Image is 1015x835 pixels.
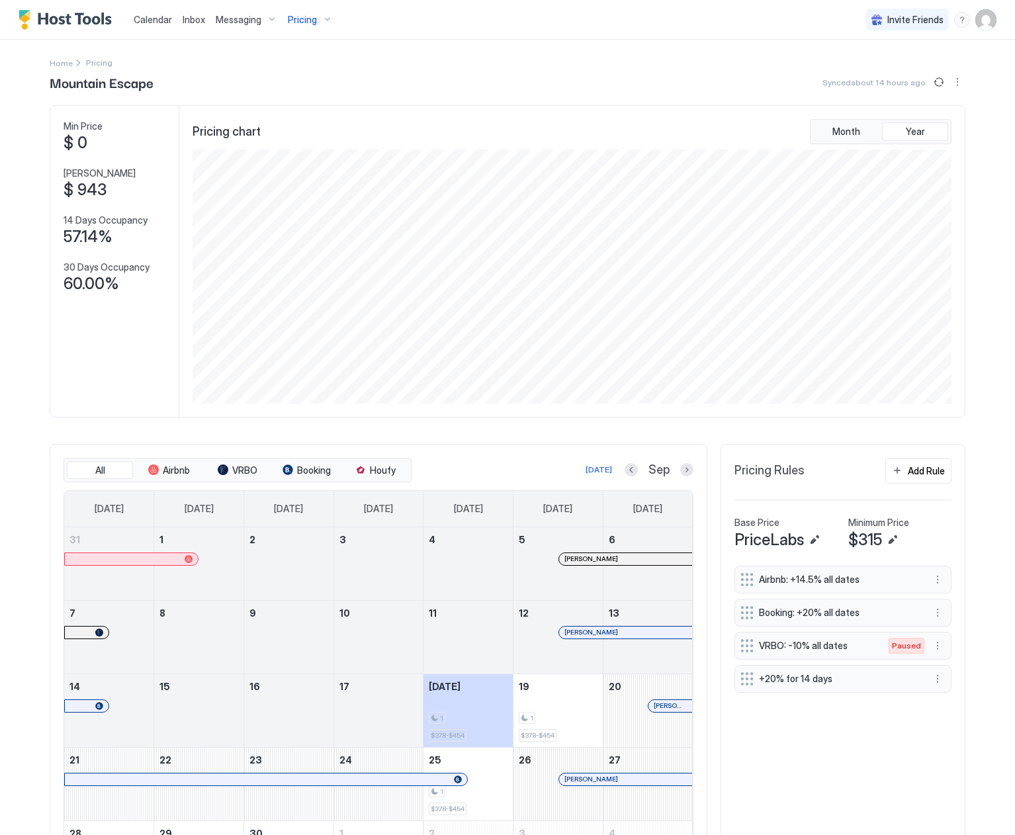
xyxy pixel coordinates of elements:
[339,534,346,545] span: 3
[64,674,154,699] a: September 14, 2025
[249,754,262,766] span: 23
[244,748,333,772] a: September 23, 2025
[64,527,154,552] a: August 31, 2025
[154,527,244,601] td: September 1, 2025
[603,748,693,772] a: September 27, 2025
[334,674,423,699] a: September 17, 2025
[908,464,945,478] div: Add Rule
[564,775,687,783] div: [PERSON_NAME]
[249,681,260,692] span: 16
[64,601,154,625] a: September 7, 2025
[513,748,603,772] a: September 26, 2025
[243,600,333,674] td: September 9, 2025
[930,638,946,654] div: menu
[339,681,349,692] span: 17
[64,458,412,483] div: tab-group
[95,464,105,476] span: All
[50,72,154,92] span: Mountain Escape
[154,747,244,820] td: September 22, 2025
[949,74,965,90] button: More options
[370,464,396,476] span: Houfy
[759,574,916,586] span: Airbnb: +14.5% all dates
[244,527,333,552] a: September 2, 2025
[297,464,331,476] span: Booking
[734,530,804,550] span: PriceLabs
[288,14,317,26] span: Pricing
[159,534,163,545] span: 1
[64,120,103,132] span: Min Price
[440,714,443,723] span: 1
[64,133,87,153] span: $ 0
[81,491,137,527] a: Sunday
[530,491,586,527] a: Friday
[50,56,73,69] a: Home
[64,227,112,247] span: 57.14%
[333,527,423,601] td: September 3, 2025
[154,527,243,552] a: September 1, 2025
[625,463,638,476] button: Previous month
[633,503,662,515] span: [DATE]
[440,787,443,796] span: 1
[609,681,621,692] span: 20
[364,503,393,515] span: [DATE]
[423,527,513,601] td: September 4, 2025
[154,674,244,747] td: September 15, 2025
[243,527,333,601] td: September 2, 2025
[423,527,513,552] a: September 4, 2025
[69,681,80,692] span: 14
[339,607,350,619] span: 10
[204,461,271,480] button: VRBO
[564,775,618,783] span: [PERSON_NAME]
[513,747,603,820] td: September 26, 2025
[273,461,339,480] button: Booking
[261,491,316,527] a: Tuesday
[342,461,408,480] button: Houfy
[564,554,687,563] div: [PERSON_NAME]
[249,607,256,619] span: 9
[586,464,612,476] div: [DATE]
[243,674,333,747] td: September 16, 2025
[431,805,464,813] span: $378-$454
[513,527,603,601] td: September 5, 2025
[734,463,805,478] span: Pricing Rules
[603,600,693,674] td: September 13, 2025
[244,601,333,625] a: September 9, 2025
[564,628,618,637] span: [PERSON_NAME]
[584,462,614,478] button: [DATE]
[609,607,619,619] span: 13
[333,600,423,674] td: September 10, 2025
[930,605,946,621] div: menu
[429,607,437,619] span: 11
[423,748,513,772] a: September 25, 2025
[95,503,124,515] span: [DATE]
[603,674,693,699] a: September 20, 2025
[216,14,261,26] span: Messaging
[603,601,693,625] a: September 13, 2025
[334,748,423,772] a: September 24, 2025
[183,14,205,25] span: Inbox
[564,628,687,637] div: [PERSON_NAME]
[154,601,243,625] a: September 8, 2025
[64,674,154,747] td: September 14, 2025
[154,748,243,772] a: September 22, 2025
[931,74,947,90] button: Sync prices
[930,572,946,588] button: More options
[609,534,615,545] span: 6
[975,9,996,30] div: User profile
[887,14,944,26] span: Invite Friends
[171,491,227,527] a: Monday
[441,491,496,527] a: Thursday
[64,214,148,226] span: 14 Days Occupancy
[274,503,303,515] span: [DATE]
[822,77,926,87] span: Synced about 14 hours ago
[513,674,603,747] td: September 19, 2025
[519,534,525,545] span: 5
[19,10,118,30] a: Host Tools Logo
[513,600,603,674] td: September 12, 2025
[603,527,693,552] a: September 6, 2025
[603,674,693,747] td: September 20, 2025
[69,754,79,766] span: 21
[892,640,921,652] span: Paused
[50,58,73,68] span: Home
